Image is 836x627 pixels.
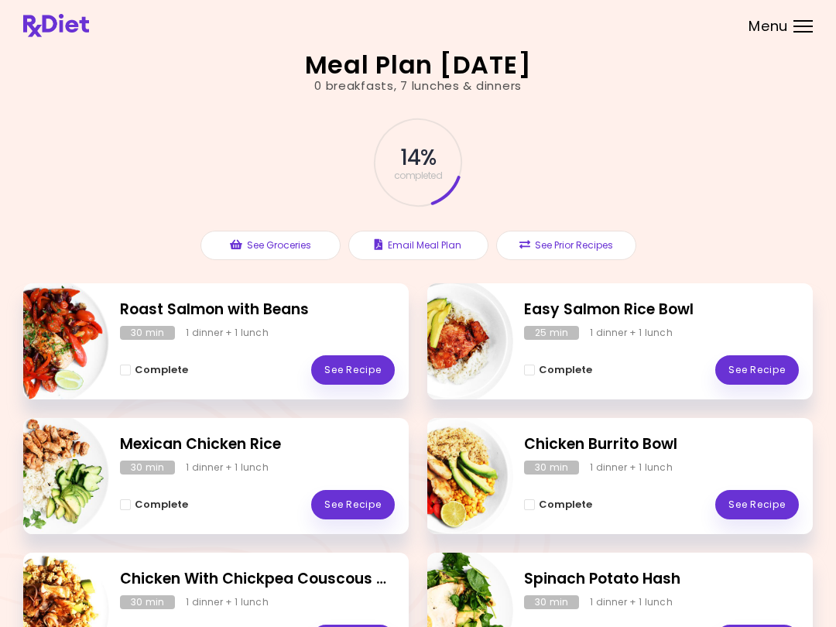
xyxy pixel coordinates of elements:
[120,361,188,379] button: Complete - Roast Salmon with Beans
[524,299,799,321] h2: Easy Salmon Rice Bowl
[524,595,579,609] div: 30 min
[590,326,673,340] div: 1 dinner + 1 lunch
[524,326,579,340] div: 25 min
[311,490,395,519] a: See Recipe - Mexican Chicken Rice
[120,461,175,475] div: 30 min
[120,299,395,321] h2: Roast Salmon with Beans
[400,145,436,171] span: 14 %
[120,595,175,609] div: 30 min
[120,495,188,514] button: Complete - Mexican Chicken Rice
[120,326,175,340] div: 30 min
[200,231,341,260] button: See Groceries
[305,53,532,77] h2: Meal Plan [DATE]
[524,495,592,514] button: Complete - Chicken Burrito Bowl
[715,355,799,385] a: See Recipe - Easy Salmon Rice Bowl
[539,499,592,511] span: Complete
[23,14,89,37] img: RxDiet
[385,277,513,406] img: Info - Easy Salmon Rice Bowl
[348,231,488,260] button: Email Meal Plan
[590,595,673,609] div: 1 dinner + 1 lunch
[186,461,269,475] div: 1 dinner + 1 lunch
[524,433,799,456] h2: Chicken Burrito Bowl
[590,461,673,475] div: 1 dinner + 1 lunch
[524,568,799,591] h2: Spinach Potato Hash
[394,171,443,180] span: completed
[120,568,395,591] h2: Chicken With Chickpea Couscous Salad
[496,231,636,260] button: See Prior Recipes
[314,77,522,95] div: 0 breakfasts , 7 lunches & dinners
[311,355,395,385] a: See Recipe - Roast Salmon with Beans
[186,595,269,609] div: 1 dinner + 1 lunch
[120,433,395,456] h2: Mexican Chicken Rice
[385,412,513,540] img: Info - Chicken Burrito Bowl
[135,499,188,511] span: Complete
[715,490,799,519] a: See Recipe - Chicken Burrito Bowl
[524,461,579,475] div: 30 min
[186,326,269,340] div: 1 dinner + 1 lunch
[749,19,788,33] span: Menu
[524,361,592,379] button: Complete - Easy Salmon Rice Bowl
[135,364,188,376] span: Complete
[539,364,592,376] span: Complete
